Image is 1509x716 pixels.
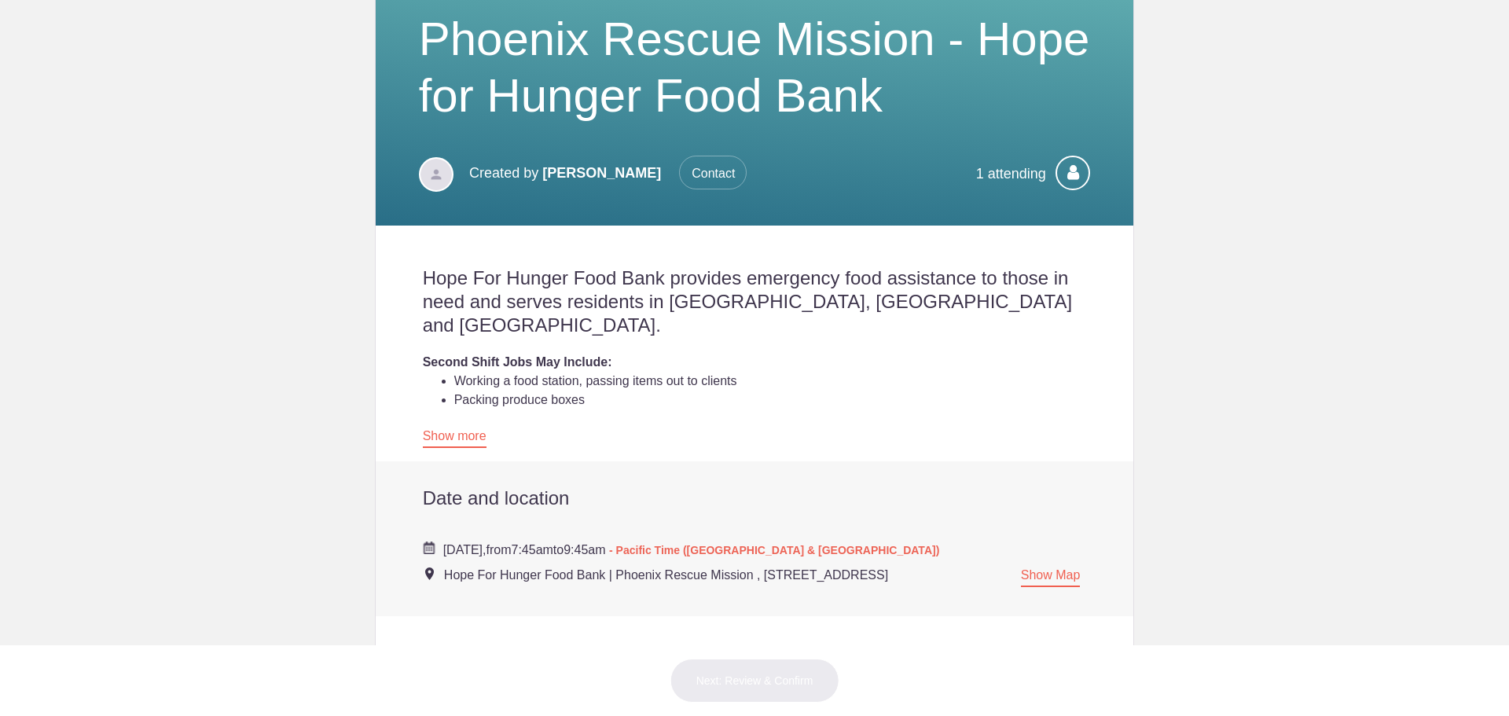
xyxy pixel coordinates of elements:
[454,391,1087,409] li: Packing produce boxes
[423,355,612,369] strong: Second Shift Jobs May Include:
[419,11,1091,124] h1: Phoenix Rescue Mission - Hope for Hunger Food Bank
[444,568,888,582] span: Hope For Hunger Food Bank | Phoenix Rescue Mission , [STREET_ADDRESS]
[679,156,747,189] span: Contact
[542,165,661,181] span: [PERSON_NAME]
[454,409,1087,428] li: Front lot: welcoming clients, helping load food into cars, gathering carts
[423,487,1087,510] h2: Date and location
[423,542,435,554] img: Cal purple
[425,567,434,580] img: Event location
[670,659,839,703] button: Next: Review & Confirm
[419,157,453,192] img: Davatar
[423,429,486,448] a: Show more
[511,543,553,556] span: 7:45am
[423,266,1087,337] h2: Hope For Hunger Food Bank provides emergency food assistance to those in need and serves resident...
[564,543,605,556] span: 9:45am
[976,156,1046,191] p: 1 attending
[1021,568,1081,587] a: Show Map
[469,156,747,190] p: Created by
[443,543,940,556] span: from to
[443,543,486,556] span: [DATE],
[454,372,1087,391] li: Working a food station, passing items out to clients
[609,544,939,556] span: - Pacific Time ([GEOGRAPHIC_DATA] & [GEOGRAPHIC_DATA])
